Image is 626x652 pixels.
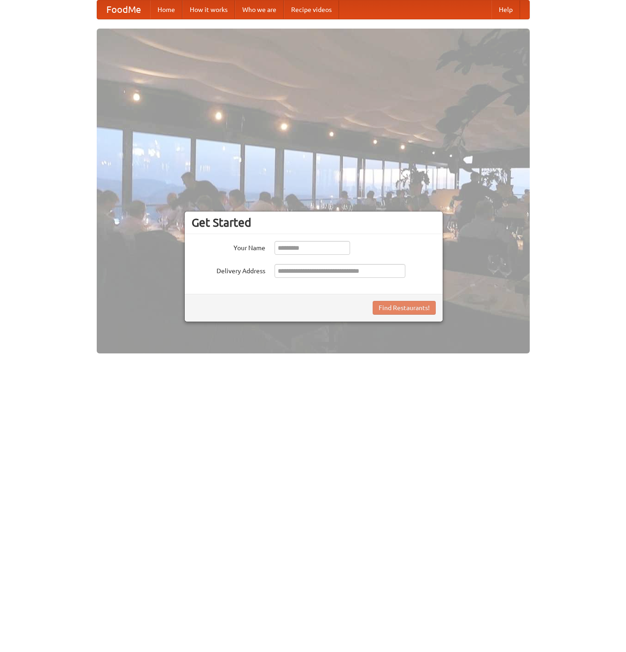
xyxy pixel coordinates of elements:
[491,0,520,19] a: Help
[192,264,265,276] label: Delivery Address
[192,241,265,253] label: Your Name
[284,0,339,19] a: Recipe videos
[235,0,284,19] a: Who we are
[97,0,150,19] a: FoodMe
[182,0,235,19] a: How it works
[373,301,436,315] button: Find Restaurants!
[192,216,436,229] h3: Get Started
[150,0,182,19] a: Home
